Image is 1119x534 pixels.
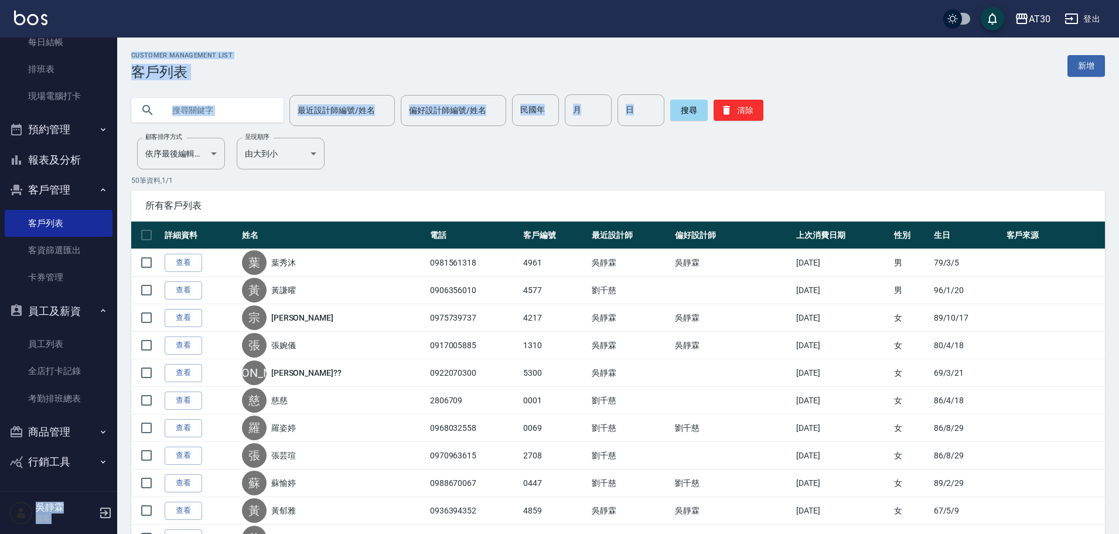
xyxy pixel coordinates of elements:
[427,222,520,249] th: 電話
[891,359,930,387] td: 女
[271,505,296,516] a: 黃郁雅
[793,414,891,442] td: [DATE]
[520,277,589,304] td: 4577
[427,359,520,387] td: 0922070300
[672,222,793,249] th: 偏好設計師
[242,278,267,302] div: 黃
[931,387,1004,414] td: 86/4/18
[891,497,930,525] td: 女
[271,312,333,324] a: [PERSON_NAME]
[5,83,112,110] a: 現場電腦打卡
[931,332,1004,359] td: 80/4/18
[793,222,891,249] th: 上次消費日期
[271,394,288,406] a: 慈慈
[793,470,891,497] td: [DATE]
[672,304,793,332] td: 吳靜霖
[1060,8,1105,30] button: 登出
[165,309,202,327] a: 查看
[427,414,520,442] td: 0968032558
[5,237,112,264] a: 客資篩選匯出
[165,474,202,492] a: 查看
[891,332,930,359] td: 女
[589,414,672,442] td: 劉千慈
[5,114,112,145] button: 預約管理
[589,222,672,249] th: 最近設計師
[145,200,1091,212] span: 所有客戶列表
[5,175,112,205] button: 客戶管理
[5,331,112,358] a: 員工列表
[891,222,930,249] th: 性別
[36,502,95,513] h5: 吳靜霖
[427,470,520,497] td: 0988670067
[271,450,296,461] a: 張芸瑄
[271,339,296,351] a: 張婉儀
[672,249,793,277] td: 吳靜霖
[891,442,930,470] td: 女
[5,358,112,385] a: 全店打卡記錄
[891,249,930,277] td: 男
[5,296,112,326] button: 員工及薪資
[164,94,274,126] input: 搜尋關鍵字
[5,417,112,447] button: 商品管理
[165,502,202,520] a: 查看
[271,367,342,379] a: [PERSON_NAME]??
[427,304,520,332] td: 0975739737
[520,332,589,359] td: 1310
[891,277,930,304] td: 男
[36,513,95,524] p: 店長
[520,249,589,277] td: 4961
[131,52,233,59] h2: Customer Management List
[589,277,672,304] td: 劉千慈
[793,359,891,387] td: [DATE]
[589,387,672,414] td: 劉千慈
[672,497,793,525] td: 吳靜霖
[145,132,182,141] label: 顧客排序方式
[793,332,891,359] td: [DATE]
[165,281,202,300] a: 查看
[165,336,202,355] a: 查看
[931,222,1004,249] th: 生日
[1004,222,1105,249] th: 客戶來源
[891,387,930,414] td: 女
[714,100,763,121] button: 清除
[271,257,296,268] a: 葉秀沐
[520,414,589,442] td: 0069
[589,332,672,359] td: 吳靜霖
[271,284,296,296] a: 黃謙曜
[271,422,296,434] a: 羅姿婷
[427,277,520,304] td: 0906356010
[242,360,267,385] div: [PERSON_NAME]
[589,470,672,497] td: 劉千慈
[1010,7,1055,31] button: AT30
[242,333,267,358] div: 張
[5,145,112,175] button: 報表及分析
[520,442,589,470] td: 2708
[427,387,520,414] td: 2806709
[931,359,1004,387] td: 69/3/21
[520,222,589,249] th: 客戶編號
[242,388,267,413] div: 慈
[5,385,112,412] a: 考勤排班總表
[1029,12,1050,26] div: AT30
[589,359,672,387] td: 吳靜霖
[239,222,427,249] th: 姓名
[931,249,1004,277] td: 79/3/5
[9,501,33,525] img: Person
[427,249,520,277] td: 0981561318
[672,414,793,442] td: 劉千慈
[165,392,202,410] a: 查看
[427,442,520,470] td: 0970963615
[520,497,589,525] td: 4859
[5,56,112,83] a: 排班表
[242,498,267,523] div: 黃
[520,387,589,414] td: 0001
[931,414,1004,442] td: 86/8/29
[520,359,589,387] td: 5300
[237,138,325,169] div: 由大到小
[589,442,672,470] td: 劉千慈
[5,210,112,237] a: 客戶列表
[1067,55,1105,77] a: 新增
[5,264,112,291] a: 卡券管理
[793,497,891,525] td: [DATE]
[793,304,891,332] td: [DATE]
